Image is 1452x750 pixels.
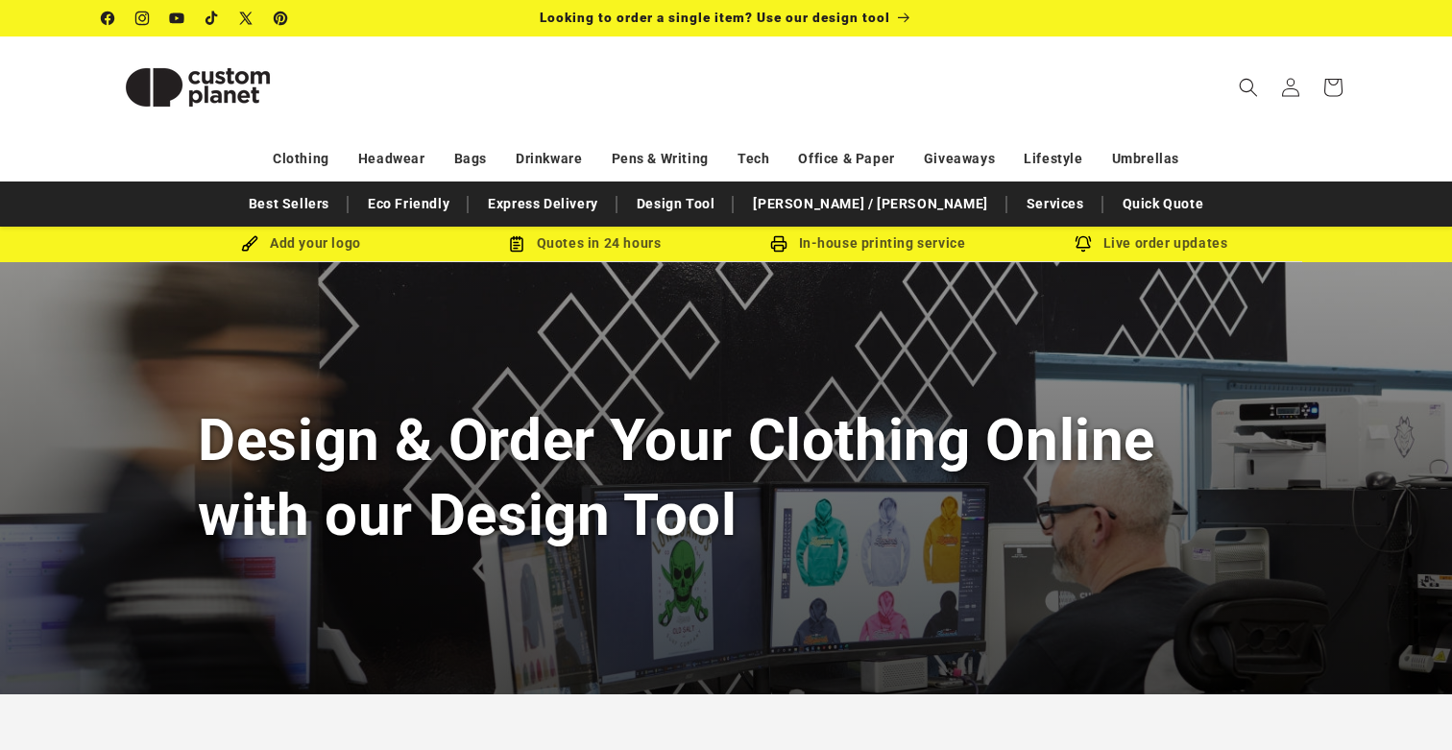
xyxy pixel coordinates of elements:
[1112,142,1179,176] a: Umbrellas
[1113,187,1214,221] a: Quick Quote
[1075,235,1092,253] img: Order updates
[198,403,1254,551] h1: Design & Order Your Clothing Online with our Design Tool
[95,36,302,137] a: Custom Planet
[1227,66,1270,109] summary: Search
[516,142,582,176] a: Drinkware
[738,142,769,176] a: Tech
[273,142,329,176] a: Clothing
[159,231,443,255] div: Add your logo
[924,142,995,176] a: Giveaways
[1009,231,1293,255] div: Live order updates
[726,231,1009,255] div: In-house printing service
[102,44,294,131] img: Custom Planet
[443,231,726,255] div: Quotes in 24 hours
[454,142,487,176] a: Bags
[358,142,425,176] a: Headwear
[239,187,339,221] a: Best Sellers
[612,142,709,176] a: Pens & Writing
[1024,142,1082,176] a: Lifestyle
[743,187,997,221] a: [PERSON_NAME] / [PERSON_NAME]
[1017,187,1094,221] a: Services
[798,142,894,176] a: Office & Paper
[241,235,258,253] img: Brush Icon
[358,187,459,221] a: Eco Friendly
[627,187,725,221] a: Design Tool
[770,235,787,253] img: In-house printing
[478,187,608,221] a: Express Delivery
[540,10,890,25] span: Looking to order a single item? Use our design tool
[508,235,525,253] img: Order Updates Icon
